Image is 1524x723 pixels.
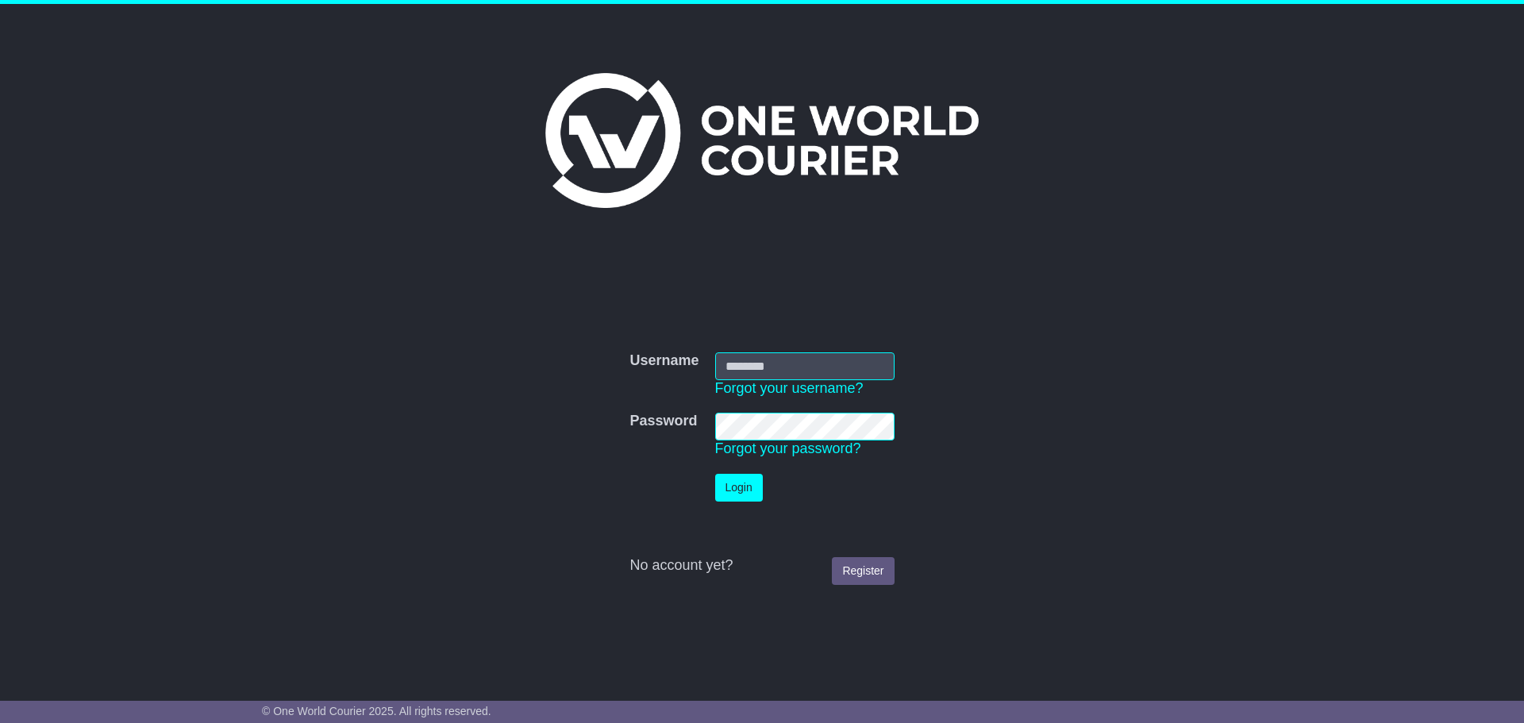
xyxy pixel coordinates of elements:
a: Forgot your username? [715,380,864,396]
a: Forgot your password? [715,440,861,456]
label: Username [629,352,698,370]
button: Login [715,474,763,502]
img: One World [545,73,979,208]
span: © One World Courier 2025. All rights reserved. [262,705,491,717]
a: Register [832,557,894,585]
label: Password [629,413,697,430]
div: No account yet? [629,557,894,575]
